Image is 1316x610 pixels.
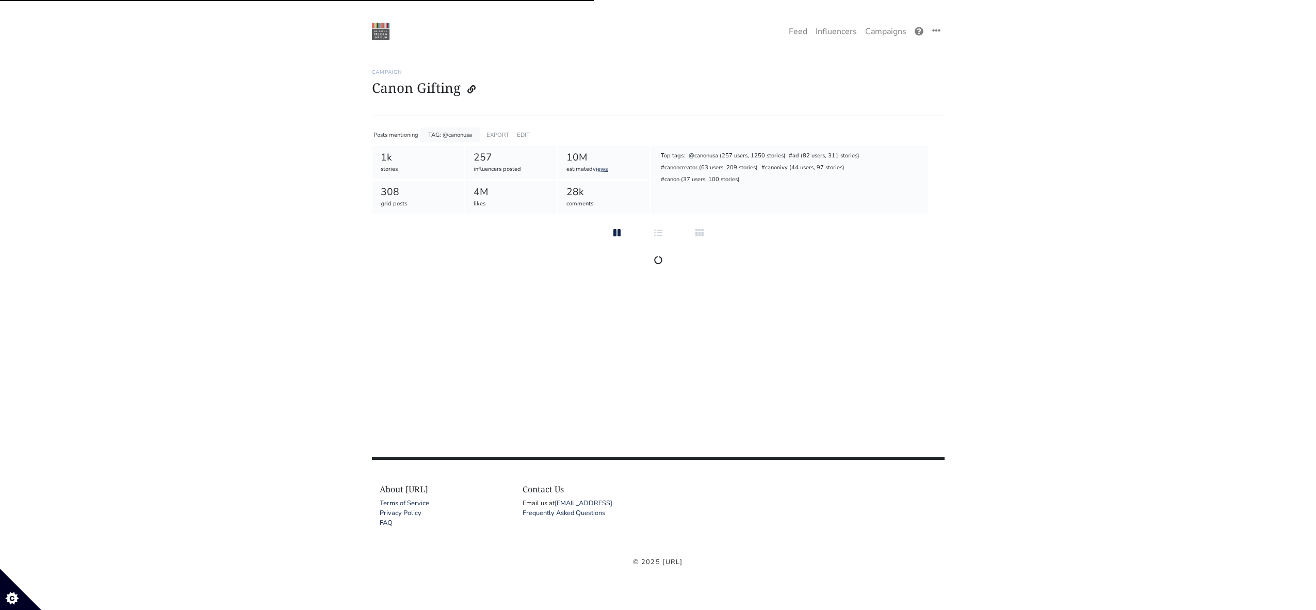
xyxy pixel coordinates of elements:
[785,21,811,42] a: Feed
[523,499,651,508] div: Email us at
[555,499,612,508] a: [EMAIL_ADDRESS]
[566,185,641,200] div: 28k
[566,200,641,208] div: comments
[593,165,608,173] a: views
[688,151,786,162] div: @canonusa (257 users, 1250 stories)
[380,499,429,508] a: Terms of Service
[566,150,641,165] div: 10M
[811,21,861,42] a: Influencers
[523,508,605,518] a: Frequently Asked Questions
[381,165,456,174] div: stories
[474,200,548,208] div: likes
[660,163,759,173] div: #canoncreator (63 users, 209 stories)
[474,185,548,200] div: 4M
[372,79,945,99] h1: Canon Gifting
[380,485,508,494] h4: About [URL]
[381,200,456,208] div: grid posts
[373,127,387,142] div: Posts
[660,151,686,162] div: Top tags:
[380,557,937,567] div: © 2025 [URL]
[381,150,456,165] div: 1k
[861,21,911,42] a: Campaigns
[381,185,456,200] div: 308
[474,150,548,165] div: 257
[517,131,530,139] a: EDIT
[523,485,651,494] h4: Contact Us
[389,127,418,142] div: mentioning
[420,127,480,142] div: TAG: @canonusa
[372,23,389,40] img: 22:22:48_1550874168
[566,165,641,174] div: estimated
[660,175,741,185] div: #canon (37 users, 100 stories)
[788,151,860,162] div: #ad (82 users, 311 stories)
[760,163,845,173] div: #canonivy (44 users, 97 stories)
[380,508,421,518] a: Privacy Policy
[474,165,548,174] div: influencers posted
[372,69,945,75] h6: Campaign
[486,131,509,139] a: EXPORT
[380,518,393,527] a: FAQ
